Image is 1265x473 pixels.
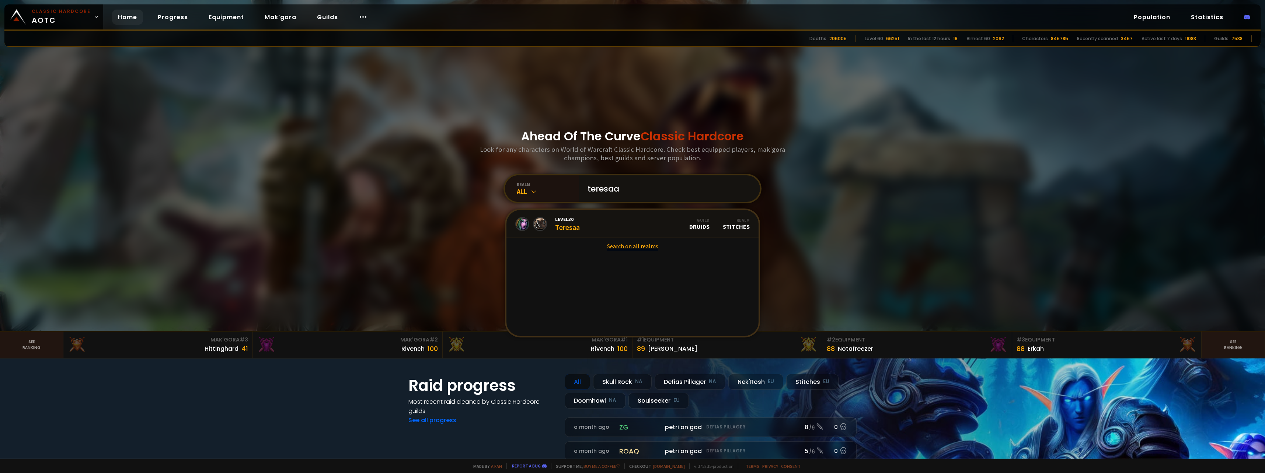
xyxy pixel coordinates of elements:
[827,336,835,343] span: # 2
[241,344,248,354] div: 41
[637,336,818,344] div: Equipment
[637,336,644,343] span: # 1
[521,127,744,145] h1: Ahead Of The Curve
[628,393,689,409] div: Soulseeker
[506,210,759,238] a: Level30TeresaaGuildDruidsRealmStitches
[583,463,620,469] a: Buy me a coffee
[822,332,1012,358] a: #2Equipment88Notafreezer
[689,217,710,230] div: Druids
[768,378,774,385] small: EU
[32,8,91,26] span: AOTC
[591,344,614,353] div: Rîvench
[512,463,541,469] a: Report a bug
[637,344,645,354] div: 89
[1142,35,1182,42] div: Active last 7 days
[469,463,502,469] span: Made by
[112,10,143,25] a: Home
[781,463,801,469] a: Consent
[429,336,438,343] span: # 2
[635,378,642,385] small: NA
[565,393,625,409] div: Doomhowl
[689,463,733,469] span: v. d752d5 - production
[32,8,91,15] small: Classic Hardcore
[311,10,344,25] a: Guilds
[477,145,788,162] h3: Look for any characters on World of Warcraft Classic Hardcore. Check best equipped players, mak'g...
[565,374,590,390] div: All
[565,417,857,437] a: a month agozgpetri on godDefias Pillager8 /90
[240,336,248,343] span: # 3
[443,332,632,358] a: Mak'Gora#1Rîvench100
[827,344,835,354] div: 88
[728,374,783,390] div: Nek'Rosh
[1077,35,1118,42] div: Recently scanned
[1017,336,1197,344] div: Equipment
[408,374,556,397] h1: Raid progress
[583,175,751,202] input: Search a character...
[624,463,685,469] span: Checkout
[517,187,579,196] div: All
[838,344,873,353] div: Notafreezer
[1214,35,1229,42] div: Guilds
[1017,336,1025,343] span: # 3
[565,441,857,461] a: a month agoroaqpetri on godDefias Pillager5 /60
[253,332,443,358] a: Mak'Gora#2Rivench100
[259,10,302,25] a: Mak'gora
[827,336,1007,344] div: Equipment
[447,336,628,344] div: Mak'Gora
[408,416,456,424] a: See all progress
[632,332,822,358] a: #1Equipment89[PERSON_NAME]
[428,344,438,354] div: 100
[555,216,580,232] div: Teresaa
[401,344,425,353] div: Rivench
[823,378,829,385] small: EU
[1231,35,1243,42] div: 7538
[4,4,103,29] a: Classic HardcoreAOTC
[786,374,839,390] div: Stitches
[689,217,710,223] div: Guild
[723,217,750,230] div: Stitches
[655,374,725,390] div: Defias Pillager
[966,35,990,42] div: Almost 60
[723,217,750,223] div: Realm
[993,35,1004,42] div: 2062
[1185,10,1229,25] a: Statistics
[609,397,616,404] small: NA
[617,344,628,354] div: 100
[809,35,826,42] div: Deaths
[517,182,579,187] div: realm
[653,463,685,469] a: [DOMAIN_NAME]
[593,374,652,390] div: Skull Rock
[408,397,556,416] h4: Most recent raid cleaned by Classic Hardcore guilds
[1202,332,1265,358] a: Seeranking
[886,35,899,42] div: 66251
[1128,10,1176,25] a: Population
[865,35,883,42] div: Level 60
[641,128,744,144] span: Classic Hardcore
[953,35,958,42] div: 19
[257,336,438,344] div: Mak'Gora
[152,10,194,25] a: Progress
[506,238,759,254] a: Search on all realms
[648,344,697,353] div: [PERSON_NAME]
[68,336,248,344] div: Mak'Gora
[1028,344,1044,353] div: Erkah
[491,463,502,469] a: a fan
[1022,35,1048,42] div: Characters
[63,332,253,358] a: Mak'Gora#3Hittinghard41
[1121,35,1133,42] div: 3457
[203,10,250,25] a: Equipment
[673,397,680,404] small: EU
[908,35,950,42] div: In the last 12 hours
[551,463,620,469] span: Support me,
[762,463,778,469] a: Privacy
[709,378,716,385] small: NA
[1017,344,1025,354] div: 88
[205,344,238,353] div: Hittinghard
[746,463,759,469] a: Terms
[621,336,628,343] span: # 1
[555,216,580,223] span: Level 30
[829,35,847,42] div: 206005
[1051,35,1068,42] div: 845785
[1012,332,1202,358] a: #3Equipment88Erkah
[1185,35,1196,42] div: 11083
